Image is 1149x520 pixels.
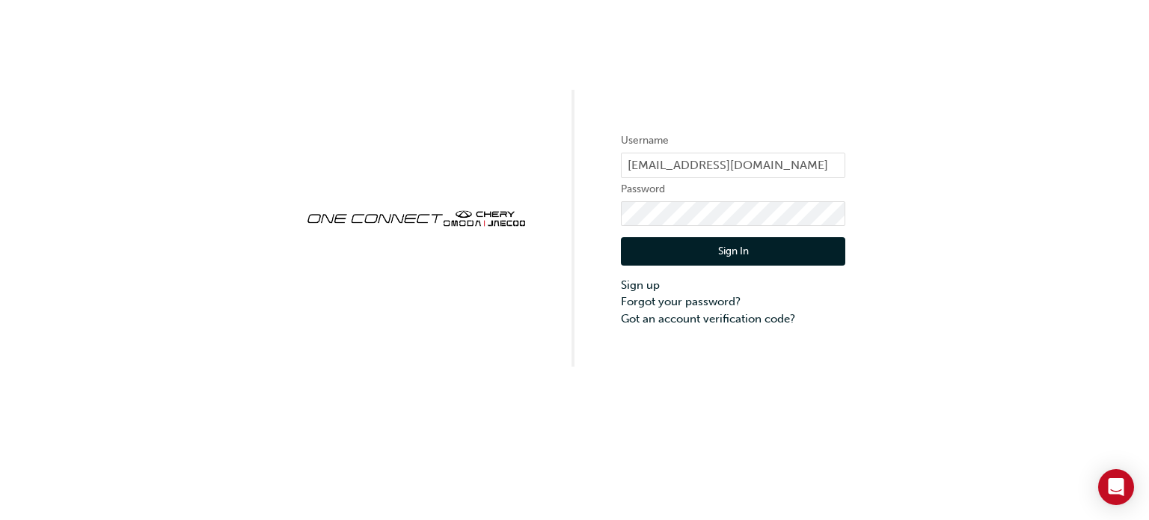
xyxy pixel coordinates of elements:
[304,198,528,236] img: oneconnect
[621,237,845,266] button: Sign In
[621,180,845,198] label: Password
[621,132,845,150] label: Username
[621,277,845,294] a: Sign up
[621,311,845,328] a: Got an account verification code?
[621,293,845,311] a: Forgot your password?
[1098,469,1134,505] div: Open Intercom Messenger
[621,153,845,178] input: Username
